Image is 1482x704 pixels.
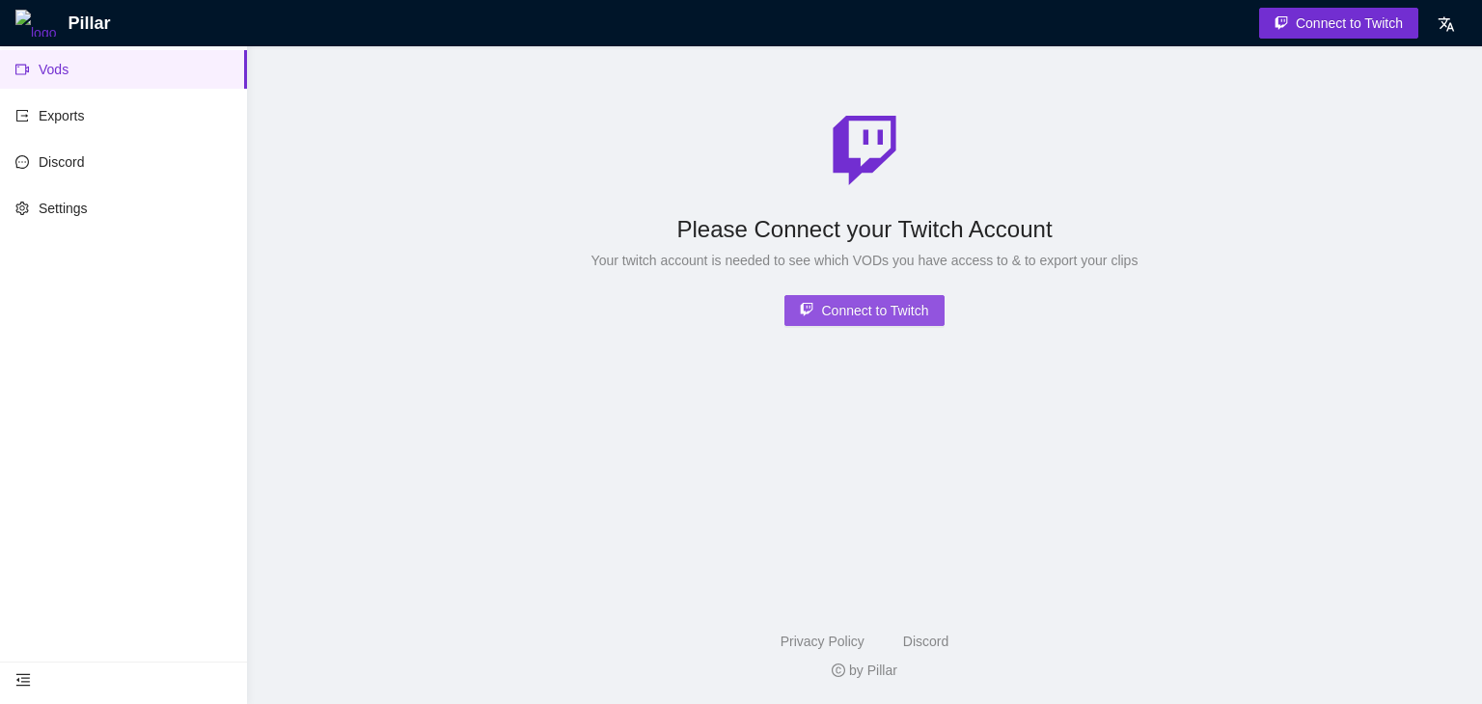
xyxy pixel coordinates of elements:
[15,672,31,688] span: menu-fold
[781,634,864,649] a: Privacy Policy
[262,660,1467,681] div: by Pillar
[1296,13,1403,34] span: Connect to Twitch
[821,300,928,321] span: Connect to Twitch
[832,663,845,677] span: copyright
[15,108,84,123] a: exportExports
[301,250,1428,271] div: Your twitch account is needed to see which VODs you have access to & to export your clips
[15,201,88,216] a: settingSettings
[39,62,69,77] span: Vods
[15,10,56,37] img: logo
[903,634,948,649] a: Discord
[784,295,944,326] button: Connect to Twitch
[301,208,1428,250] div: Please Connect your Twitch Account
[1259,8,1418,39] button: Connect to Twitch
[15,154,84,170] a: messageDiscord
[68,8,110,39] h1: Pillar
[15,63,29,76] span: video-camera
